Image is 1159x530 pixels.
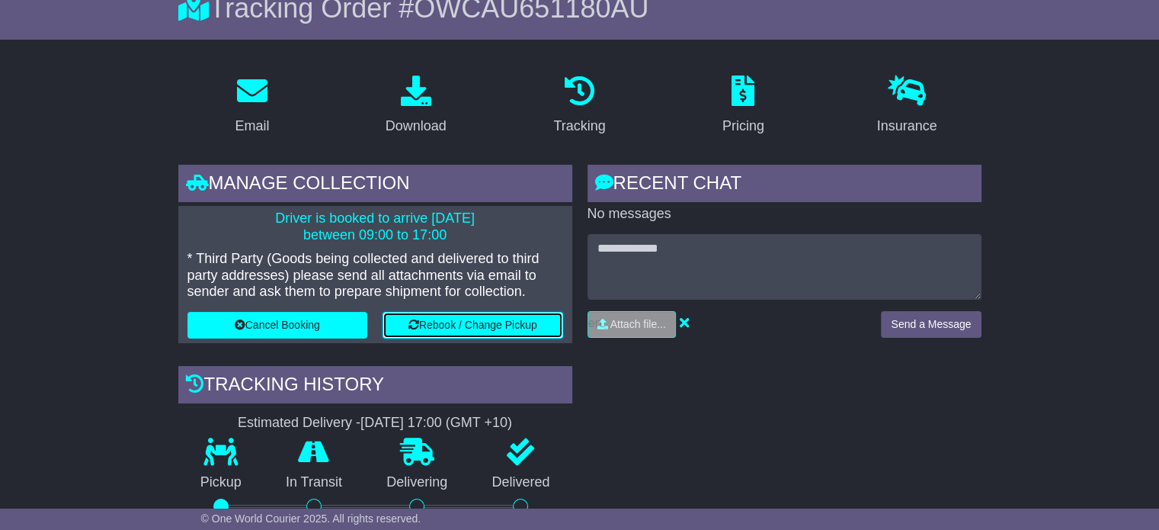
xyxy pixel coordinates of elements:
[178,366,572,407] div: Tracking history
[588,165,981,206] div: RECENT CHAT
[264,474,364,491] p: In Transit
[178,474,264,491] p: Pickup
[469,474,571,491] p: Delivered
[376,70,456,142] a: Download
[712,70,774,142] a: Pricing
[187,251,563,300] p: * Third Party (Goods being collected and delivered to third party addresses) please send all atta...
[383,312,563,339] button: Rebook / Change Pickup
[553,116,605,137] div: Tracking
[201,512,421,525] span: © One World Courier 2025. All rights reserved.
[722,116,764,137] div: Pricing
[543,70,615,142] a: Tracking
[178,165,572,206] div: Manage collection
[360,415,512,432] div: [DATE] 17:00 (GMT +10)
[386,116,447,137] div: Download
[178,415,572,432] div: Estimated Delivery -
[881,311,981,338] button: Send a Message
[187,210,563,243] p: Driver is booked to arrive [DATE] between 09:00 to 17:00
[187,312,368,339] button: Cancel Booking
[225,70,279,142] a: Email
[877,116,937,137] div: Insurance
[364,474,469,491] p: Delivering
[235,116,269,137] div: Email
[588,206,981,223] p: No messages
[867,70,947,142] a: Insurance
